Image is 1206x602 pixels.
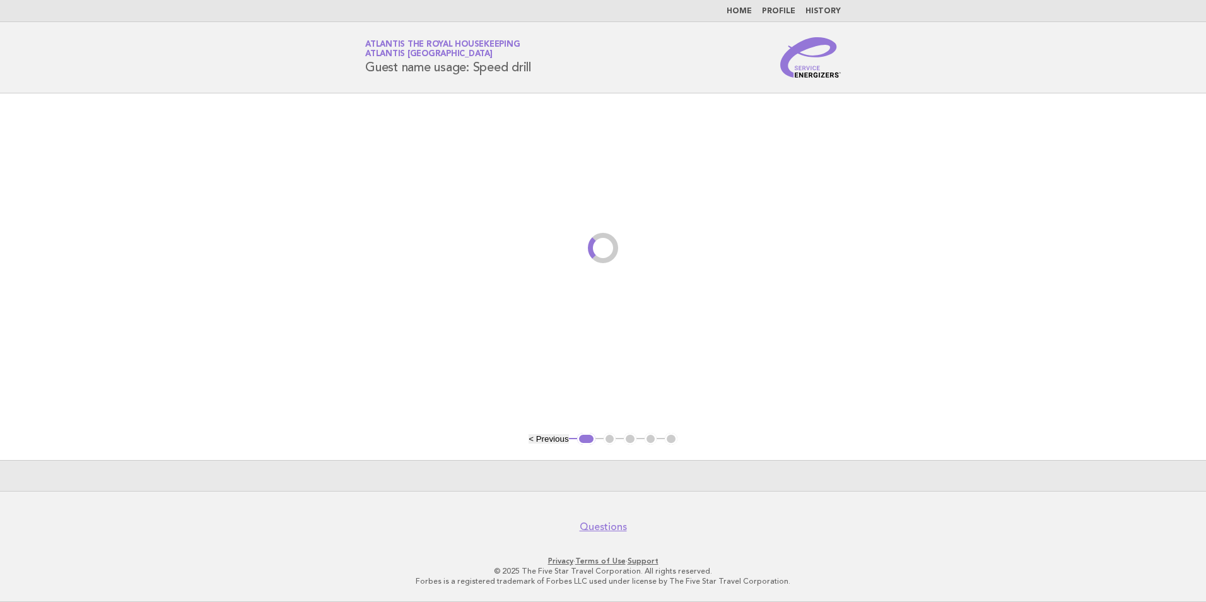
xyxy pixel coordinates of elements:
p: · · [217,556,989,566]
a: Profile [762,8,795,15]
span: Atlantis [GEOGRAPHIC_DATA] [365,50,493,59]
p: Forbes is a registered trademark of Forbes LLC used under license by The Five Star Travel Corpora... [217,576,989,586]
a: Atlantis the Royal HousekeepingAtlantis [GEOGRAPHIC_DATA] [365,40,520,58]
img: Service Energizers [780,37,841,78]
a: Support [628,557,659,565]
p: © 2025 The Five Star Travel Corporation. All rights reserved. [217,566,989,576]
a: Questions [580,521,627,533]
a: Terms of Use [575,557,626,565]
a: History [805,8,841,15]
a: Home [727,8,752,15]
a: Privacy [548,557,573,565]
h1: Guest name usage: Speed drill [365,41,531,74]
